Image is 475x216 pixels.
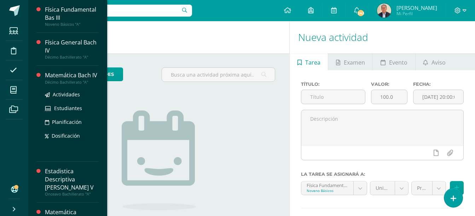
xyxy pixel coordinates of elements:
div: Física Fundamental Bas III [45,6,99,22]
span: Evento [389,54,407,71]
span: Unidad 4 [376,181,389,195]
div: Décimo Bachillerato "A" [45,80,99,85]
span: [PERSON_NAME] [396,4,437,11]
label: La tarea se asignará a: [301,172,464,177]
label: Fecha: [413,82,464,87]
a: Aviso [416,53,453,70]
div: Onceavo Bachillerato "A" [45,192,99,197]
a: Física Fundamental Bas IIINoveno Básicos "A" [45,6,99,27]
label: Título: [301,82,365,87]
a: Dosificación [45,132,99,140]
img: 385d9a0064c6fd6996549f29431cb4ef.png [377,4,391,18]
span: Planificación [52,119,82,125]
div: Noveno Básicos "A" [45,22,99,27]
img: no_activities.png [122,110,196,210]
a: Tarea [290,53,328,70]
div: Matemática Bach IV [45,71,99,79]
h1: Actividades [37,21,281,53]
a: Unidad 4 [370,181,408,195]
a: Estadistica Descriptiva [PERSON_NAME] VOnceavo Bachillerato "A" [45,167,99,197]
a: Física Fundamental Bas III 'A'Noveno Básicos [301,181,367,195]
label: Valor: [371,82,407,87]
span: Prueba Final. Unidad 4 (20.0%) [417,181,427,195]
input: Fecha de entrega [413,90,463,104]
span: Dosificación [52,132,80,139]
a: Estudiantes [45,104,99,112]
div: Física Fundamental Bas III 'A' [307,181,348,188]
a: Física General Bach IVDécimo Bachillerato "A" [45,38,99,60]
div: Estadistica Descriptiva [PERSON_NAME] V [45,167,99,192]
div: Física General Bach IV [45,38,99,55]
h1: Nueva actividad [298,21,467,53]
a: Matemática Bach IVDécimo Bachillerato "A" [45,71,99,84]
span: Tarea [305,54,320,71]
input: Puntos máximos [371,90,407,104]
a: Planificación [45,118,99,126]
span: Examen [344,54,365,71]
a: Actividades [45,90,99,98]
input: Título [301,90,365,104]
a: Prueba Final. Unidad 4 (20.0%) [412,181,446,195]
span: Estudiantes [54,105,82,112]
span: 243 [357,9,365,17]
div: Décimo Bachillerato "A" [45,55,99,60]
div: Noveno Básicos [307,188,348,193]
input: Busca un usuario... [33,5,192,17]
a: Evento [373,53,415,70]
span: Mi Perfil [396,11,437,17]
span: Actividades [53,91,80,98]
span: Aviso [431,54,446,71]
input: Busca una actividad próxima aquí... [162,68,275,82]
a: Examen [328,53,372,70]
